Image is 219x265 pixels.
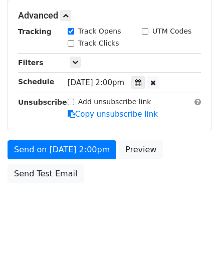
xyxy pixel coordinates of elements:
strong: Filters [18,59,44,67]
label: Add unsubscribe link [78,97,151,107]
strong: Schedule [18,78,54,86]
strong: Tracking [18,28,52,36]
iframe: Chat Widget [169,217,219,265]
a: Send Test Email [8,164,84,183]
strong: Unsubscribe [18,98,67,106]
a: Send on [DATE] 2:00pm [8,140,116,159]
label: Track Clicks [78,38,119,49]
a: Preview [119,140,163,159]
h5: Advanced [18,10,201,21]
span: [DATE] 2:00pm [68,78,124,87]
label: UTM Codes [152,26,191,37]
a: Copy unsubscribe link [68,110,158,119]
label: Track Opens [78,26,121,37]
